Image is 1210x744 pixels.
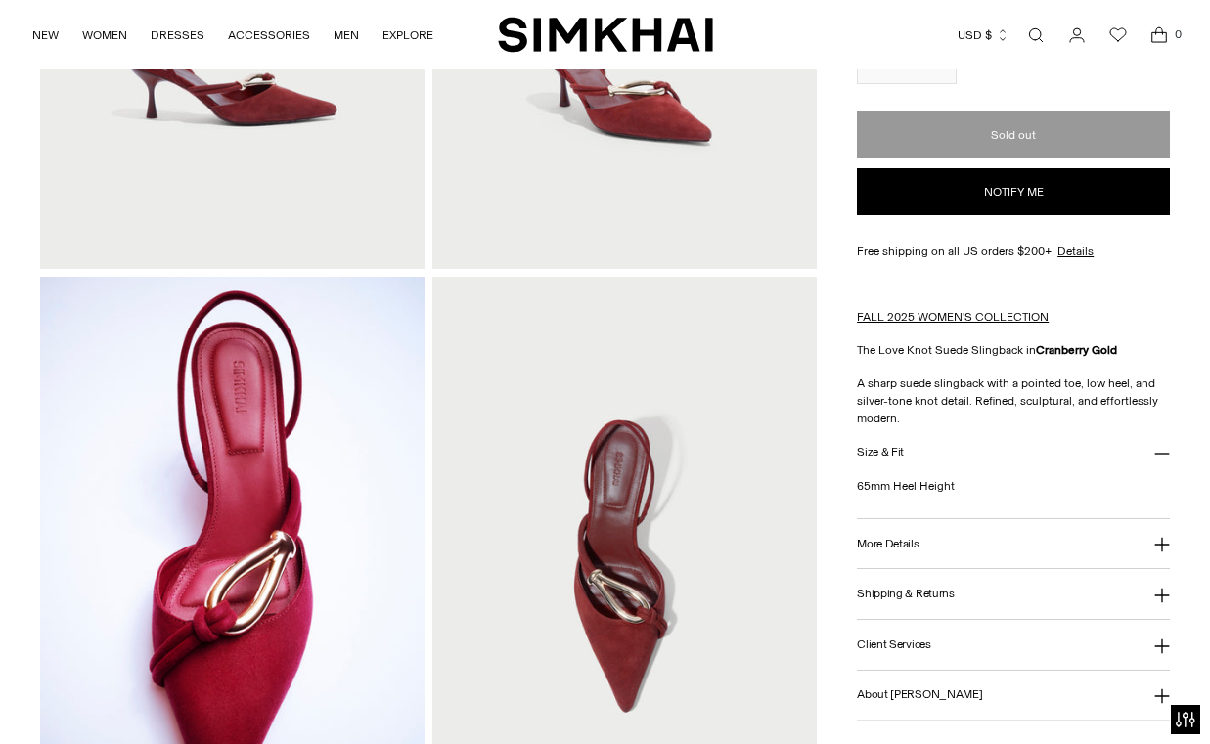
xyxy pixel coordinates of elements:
[958,14,1009,57] button: USD $
[1036,343,1117,357] strong: Cranberry Gold
[1057,16,1097,55] a: Go to the account page
[857,638,931,651] h3: Client Services
[498,16,713,54] a: SIMKHAI
[857,519,1170,569] button: More Details
[857,310,1049,324] a: FALL 2025 WOMEN'S COLLECTION
[857,477,1170,495] p: 65mm Heel Height
[382,14,433,57] a: EXPLORE
[82,14,127,57] a: WOMEN
[32,14,59,57] a: NEW
[857,569,1170,619] button: Shipping & Returns
[151,14,204,57] a: DRESSES
[1169,25,1187,43] span: 0
[1098,16,1138,55] a: Wishlist
[857,242,1170,260] div: Free shipping on all US orders $200+
[1140,16,1179,55] a: Open cart modal
[857,538,919,550] h3: More Details
[857,427,1170,477] button: Size & Fit
[857,446,904,459] h3: Size & Fit
[857,374,1170,427] p: A sharp suede slingback with a pointed toe, low heel, and silver-tone knot detail. Refined, sculp...
[857,588,955,600] h3: Shipping & Returns
[334,14,359,57] a: MEN
[857,620,1170,670] button: Client Services
[857,341,1170,359] p: The Love Knot Suede Slingback in
[1016,16,1055,55] a: Open search modal
[857,671,1170,721] button: About [PERSON_NAME]
[16,670,197,728] iframe: Sign Up via Text for Offers
[1057,242,1094,260] a: Details
[228,14,310,57] a: ACCESSORIES
[857,168,1170,215] button: Notify me
[857,688,982,701] h3: About [PERSON_NAME]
